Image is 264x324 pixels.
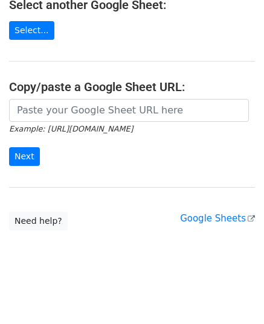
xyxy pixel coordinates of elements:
h4: Copy/paste a Google Sheet URL: [9,80,255,94]
iframe: Chat Widget [204,266,264,324]
a: Need help? [9,212,68,230]
a: Select... [9,21,54,40]
input: Paste your Google Sheet URL here [9,99,249,122]
a: Google Sheets [180,213,255,224]
small: Example: [URL][DOMAIN_NAME] [9,124,133,133]
input: Next [9,147,40,166]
